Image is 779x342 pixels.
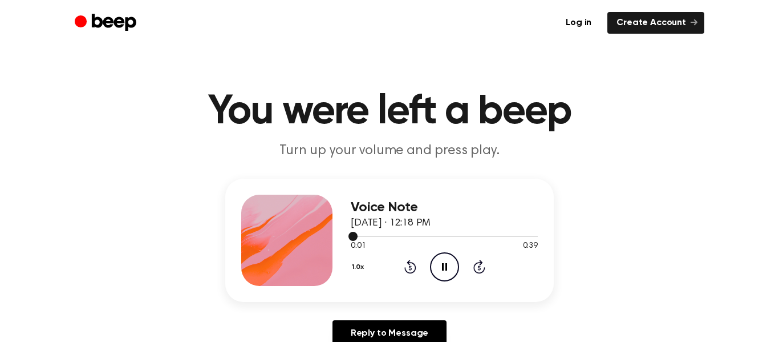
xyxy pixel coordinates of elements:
a: Create Account [607,12,704,34]
p: Turn up your volume and press play. [171,142,608,160]
h1: You were left a beep [98,91,681,132]
h3: Voice Note [351,200,538,215]
span: 0:39 [523,240,538,252]
a: Beep [75,12,139,34]
span: [DATE] · 12:18 PM [351,218,431,228]
span: 0:01 [351,240,366,252]
a: Log in [557,12,601,34]
button: 1.0x [351,257,368,277]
